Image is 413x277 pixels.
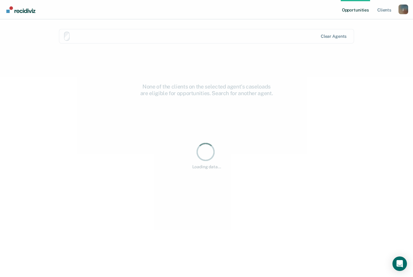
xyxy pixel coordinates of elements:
[192,164,221,169] div: Loading data...
[321,34,346,39] div: Clear agents
[398,5,408,14] div: j
[6,6,35,13] img: Recidiviz
[398,5,408,14] button: Profile dropdown button
[392,256,407,271] div: Open Intercom Messenger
